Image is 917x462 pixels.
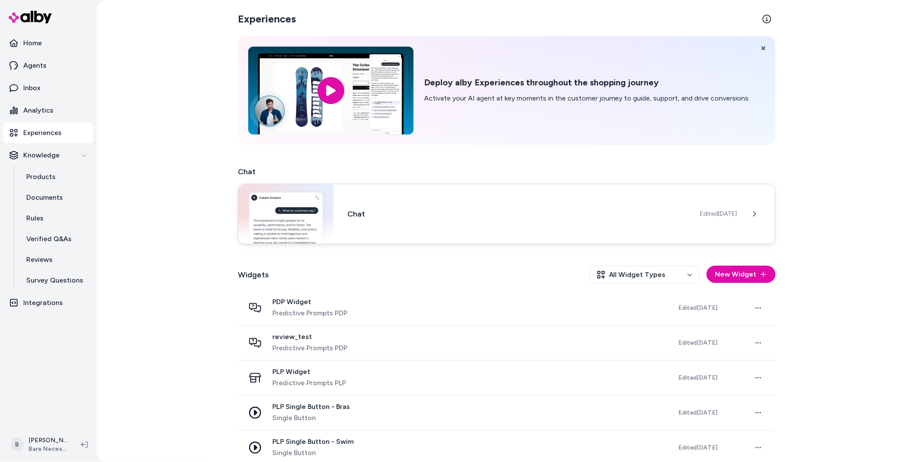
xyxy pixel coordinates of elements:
a: Home [3,33,93,53]
p: [PERSON_NAME] [28,436,67,445]
p: Inbox [23,83,41,93]
a: Reviews [18,249,93,270]
span: Single Button [272,448,354,458]
span: Single Button [272,413,350,423]
a: Rules [18,208,93,229]
span: PLP Widget [272,368,346,376]
p: Home [23,38,42,48]
span: Edited [DATE] [678,444,717,451]
h2: Experiences [238,12,296,26]
a: Integrations [3,292,93,313]
h2: Chat [238,166,776,178]
p: Knowledge [23,150,59,160]
p: Analytics [23,105,53,116]
span: Edited [DATE] [678,304,717,311]
span: Predictive Prompts PLP [272,378,346,388]
span: Edited [DATE] [678,409,717,416]
a: Survey Questions [18,270,93,291]
p: Integrations [23,298,63,308]
span: review_test [272,333,347,341]
button: B[PERSON_NAME]Bare Necessities [5,431,74,459]
a: Agents [3,55,93,76]
span: Edited [DATE] [678,374,717,381]
p: Agents [23,60,47,71]
a: Experiences [3,123,93,143]
a: Inbox [3,78,93,98]
p: Experiences [23,128,62,138]
a: Products [18,167,93,187]
p: Products [26,172,56,182]
p: Survey Questions [26,275,83,286]
span: Edited [DATE] [700,210,737,218]
p: Rules [26,213,44,223]
button: All Widget Types [589,266,700,284]
a: Analytics [3,100,93,121]
h3: Chat [347,208,686,220]
span: Predictive Prompts PDP [272,308,347,318]
h2: Widgets [238,269,269,281]
h2: Deploy alby Experiences throughout the shopping journey [424,77,750,88]
a: Chat widgetChatEdited[DATE] [238,185,776,245]
button: New Widget [707,266,776,283]
span: B [10,438,24,452]
span: Bare Necessities [28,445,67,453]
a: Verified Q&As [18,229,93,249]
p: Activate your AI agent at key moments in the customer journey to guide, support, and drive conver... [424,93,750,104]
span: PDP Widget [272,298,347,306]
p: Documents [26,192,63,203]
img: alby Logo [9,11,52,23]
span: Predictive Prompts PDP [272,343,347,353]
button: Knowledge [3,145,93,166]
span: PLP Single Button - Bras [272,402,350,411]
p: Verified Q&As [26,234,72,244]
span: Edited [DATE] [678,339,717,346]
p: Reviews [26,255,53,265]
a: Documents [18,187,93,208]
img: Chat widget [238,184,334,244]
span: PLP Single Button - Swim [272,437,354,446]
